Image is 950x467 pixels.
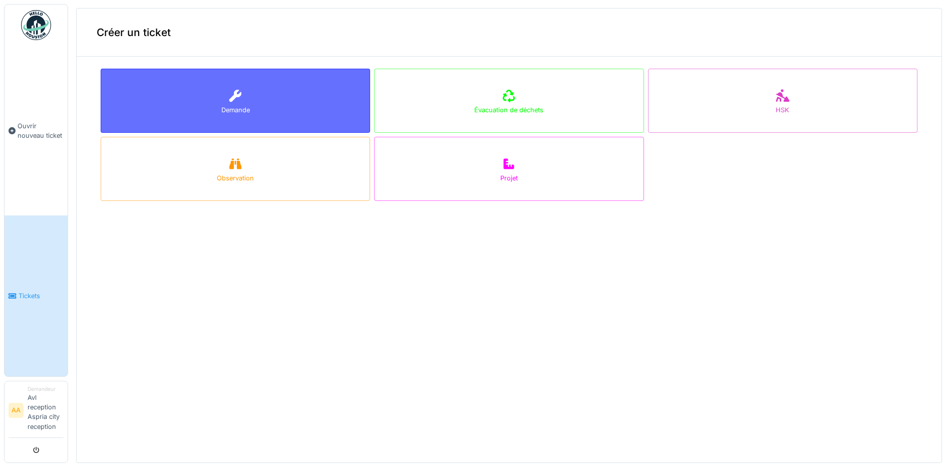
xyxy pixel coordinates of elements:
[217,173,254,183] div: Observation
[18,121,64,140] span: Ouvrir nouveau ticket
[776,105,789,115] div: HSK
[28,385,64,393] div: Demandeur
[19,291,64,301] span: Tickets
[221,105,250,115] div: Demande
[9,385,64,438] a: AA DemandeurAvl reception Aspria city reception
[5,46,68,215] a: Ouvrir nouveau ticket
[9,403,24,418] li: AA
[474,105,543,115] div: Évacuation de déchets
[5,215,68,376] a: Tickets
[28,385,64,435] li: Avl reception Aspria city reception
[77,9,941,57] div: Créer un ticket
[500,173,518,183] div: Projet
[21,10,51,40] img: Badge_color-CXgf-gQk.svg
